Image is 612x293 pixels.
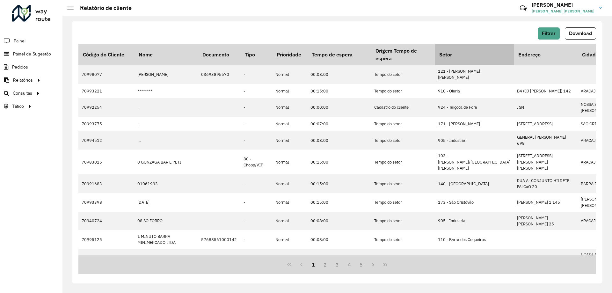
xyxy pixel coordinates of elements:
[240,193,272,211] td: -
[331,259,343,271] button: 3
[272,150,307,174] td: Normal
[435,150,514,174] td: 103 - [PERSON_NAME]/[GEOGRAPHIC_DATA][PERSON_NAME]
[78,84,134,98] td: 70993221
[307,249,371,267] td: 00:08:00
[435,131,514,150] td: 905 - Industrial
[542,31,556,36] span: Filtrar
[134,150,198,174] td: 0 GONZAGA BAR E PETI
[240,44,272,65] th: Tipo
[307,230,371,249] td: 00:08:00
[134,117,198,131] td: ...
[371,131,435,150] td: Tempo do setor
[78,117,134,131] td: 70993775
[371,193,435,211] td: Tempo do setor
[272,230,307,249] td: Normal
[272,249,307,267] td: Normal
[78,230,134,249] td: 70995125
[435,44,514,65] th: Setor
[198,44,240,65] th: Documento
[514,212,578,230] td: [PERSON_NAME] [PERSON_NAME] 25
[319,259,331,271] button: 2
[435,84,514,98] td: 910 - Olaria
[134,249,198,267] td: 100 POR ITA
[240,65,272,84] td: -
[307,84,371,98] td: 00:15:00
[435,117,514,131] td: 171 - [PERSON_NAME]
[514,84,578,98] td: B4 (CJ [PERSON_NAME]) 142
[514,44,578,65] th: Endereço
[532,8,594,14] span: [PERSON_NAME] [PERSON_NAME]
[198,65,240,84] td: 03693895570
[307,174,371,193] td: 00:15:00
[240,131,272,150] td: -
[272,174,307,193] td: Normal
[134,212,198,230] td: 08 SO FORRO
[240,98,272,117] td: -
[435,174,514,193] td: 140 - [GEOGRAPHIC_DATA]
[371,212,435,230] td: Tempo do setor
[514,131,578,150] td: GENERAL [PERSON_NAME] 698
[134,174,198,193] td: 01061993
[435,98,514,117] td: 924 - Taiçoca de Fora
[240,249,272,267] td: -
[435,249,514,267] td: 221 - [PERSON_NAME]
[134,98,198,117] td: .
[13,90,32,97] span: Consultas
[514,150,578,174] td: [STREET_ADDRESS][PERSON_NAME][PERSON_NAME]
[240,117,272,131] td: -
[78,44,134,65] th: Código do Cliente
[272,65,307,84] td: Normal
[307,150,371,174] td: 00:15:00
[514,174,578,193] td: RUA A- CONJUNTO HILDETE FALCaO 20
[307,193,371,211] td: 00:15:00
[78,131,134,150] td: 70994512
[538,27,560,40] button: Filtrar
[272,117,307,131] td: Normal
[134,230,198,249] td: 1 MINUTO BARRA MINIMERCADO LTDA
[343,259,355,271] button: 4
[12,64,28,70] span: Pedidos
[74,4,132,11] h2: Relatório de cliente
[435,212,514,230] td: 905 - Industrial
[272,84,307,98] td: Normal
[514,117,578,131] td: [STREET_ADDRESS]
[371,150,435,174] td: Tempo do setor
[78,174,134,193] td: 70991683
[569,31,592,36] span: Download
[307,212,371,230] td: 00:08:00
[272,193,307,211] td: Normal
[514,193,578,211] td: [PERSON_NAME] 1 145
[14,38,25,44] span: Painel
[272,98,307,117] td: Normal
[307,131,371,150] td: 00:08:00
[78,65,134,84] td: 70998077
[13,51,51,57] span: Painel de Sugestão
[240,212,272,230] td: -
[78,193,134,211] td: 70993398
[78,98,134,117] td: 70992254
[307,65,371,84] td: 00:08:00
[435,193,514,211] td: 173 - São Cristóvão
[514,98,578,117] td: . SN
[307,44,371,65] th: Tempo de espera
[532,2,594,8] h3: [PERSON_NAME]
[240,84,272,98] td: -
[371,249,435,267] td: Tempo do setor
[371,65,435,84] td: Tempo do setor
[134,131,198,150] td: ....
[516,1,530,15] a: Contato Rápido
[307,98,371,117] td: 00:00:00
[371,84,435,98] td: Tempo do setor
[134,44,198,65] th: Nome
[379,259,391,271] button: Last Page
[134,193,198,211] td: [DATE]
[367,259,379,271] button: Next Page
[371,44,435,65] th: Origem Tempo de espera
[435,230,514,249] td: 110 - Barra dos Coqueiros
[78,249,134,267] td: 70994447
[371,98,435,117] td: Cadastro do cliente
[307,117,371,131] td: 00:07:00
[78,212,134,230] td: 70940724
[272,44,307,65] th: Prioridade
[198,230,240,249] td: 57688561000142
